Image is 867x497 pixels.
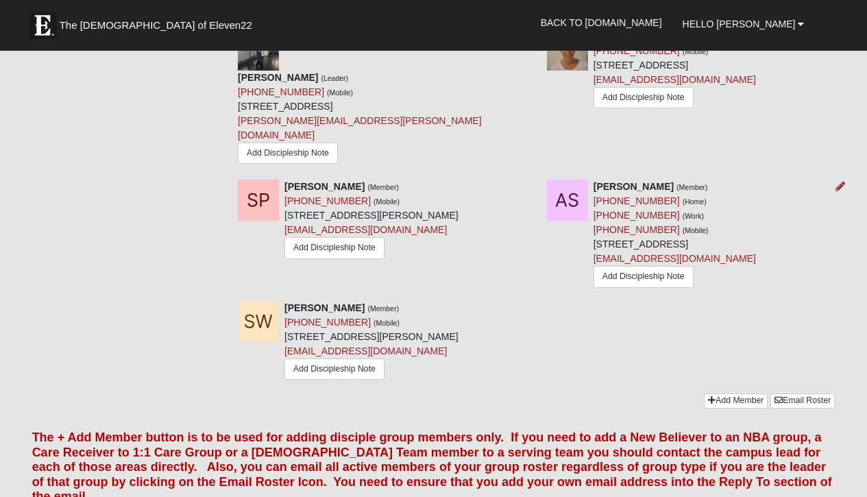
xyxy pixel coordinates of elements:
span: The [DEMOGRAPHIC_DATA] of Eleven22 [60,19,252,32]
a: Add Discipleship Note [238,143,338,164]
strong: [PERSON_NAME] [238,72,318,83]
small: (Mobile) [683,226,709,234]
a: [EMAIL_ADDRESS][DOMAIN_NAME] [594,74,756,85]
a: Back to [DOMAIN_NAME] [530,5,672,40]
a: [EMAIL_ADDRESS][DOMAIN_NAME] [284,224,447,235]
a: [PHONE_NUMBER] [594,210,680,221]
strong: [PERSON_NAME] [594,181,674,192]
a: [EMAIL_ADDRESS][DOMAIN_NAME] [284,346,447,356]
a: [PHONE_NUMBER] [594,224,680,235]
a: [EMAIL_ADDRESS][DOMAIN_NAME] [594,253,756,264]
img: Eleven22 logo [29,12,56,39]
span: Hello [PERSON_NAME] [683,19,796,29]
div: [STREET_ADDRESS] [594,29,756,112]
a: Add Discipleship Note [284,237,384,258]
a: [PHONE_NUMBER] [284,195,371,206]
strong: [PERSON_NAME] [284,181,365,192]
a: [PHONE_NUMBER] [594,45,680,56]
small: (Leader) [321,74,348,82]
a: Add Member [704,393,768,408]
div: [STREET_ADDRESS] [594,180,756,291]
a: Add Discipleship Note [594,266,694,287]
small: (Mobile) [374,319,400,327]
div: [STREET_ADDRESS][PERSON_NAME] [284,180,459,262]
div: [STREET_ADDRESS][PERSON_NAME] [284,301,459,383]
div: [STREET_ADDRESS] [238,71,526,170]
strong: [PERSON_NAME] [284,302,365,313]
a: [PHONE_NUMBER] [284,317,371,328]
small: (Member) [676,183,708,191]
a: Add Discipleship Note [594,87,694,108]
a: The [DEMOGRAPHIC_DATA] of Eleven22 [22,5,296,39]
a: Email Roster [770,393,835,408]
a: [PHONE_NUMBER] [594,195,680,206]
small: (Member) [367,183,399,191]
small: (Work) [683,212,704,220]
small: (Member) [367,304,399,313]
a: Hello [PERSON_NAME] [672,7,815,41]
a: Add Discipleship Note [284,359,384,380]
small: (Mobile) [683,47,709,56]
a: [PHONE_NUMBER] [238,86,324,97]
small: (Mobile) [374,197,400,206]
a: [PERSON_NAME][EMAIL_ADDRESS][PERSON_NAME][DOMAIN_NAME] [238,115,482,141]
small: (Home) [683,197,707,206]
small: (Mobile) [327,88,353,97]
